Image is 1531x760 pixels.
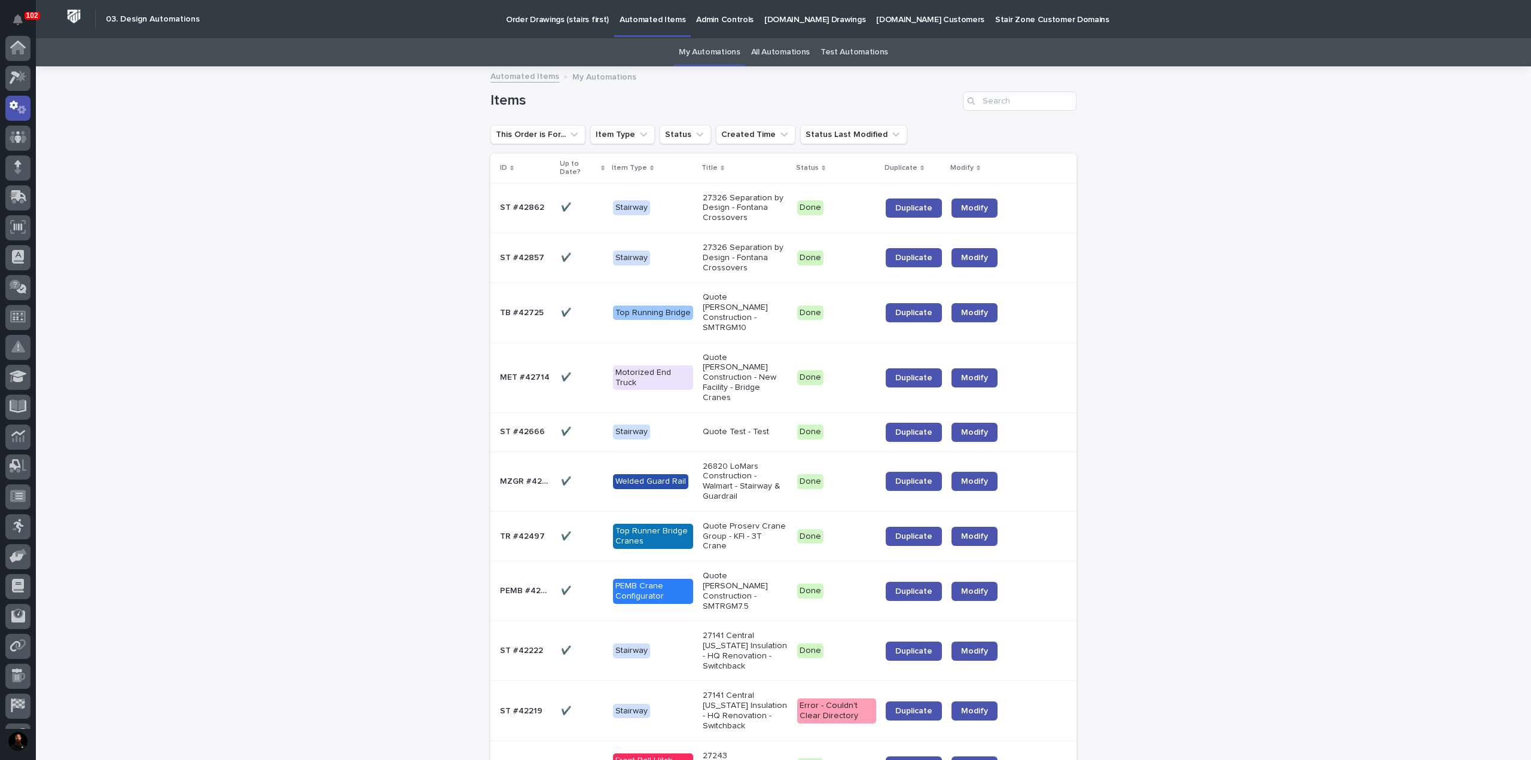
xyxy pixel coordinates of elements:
span: Modify [961,254,988,262]
span: Modify [961,707,988,715]
p: MZGR #42613 [500,474,554,487]
span: Duplicate [895,532,932,541]
tr: ST #42857ST #42857 ✔️✔️ Stairway27326 Separation by Design - Fontana CrossoversDoneDuplicateModify [490,233,1076,282]
p: ✔️ [561,200,574,213]
a: Modify [951,248,998,267]
p: Up to Date? [560,157,598,179]
span: Modify [961,428,988,437]
a: Modify [951,472,998,491]
span: Modify [961,204,988,212]
div: Notifications102 [15,14,31,33]
input: Search [963,91,1076,111]
p: PEMB #42254 [500,584,554,596]
span: Modify [961,309,988,317]
button: Notifications [5,7,31,32]
div: Stairway [613,425,650,439]
p: ✔️ [561,584,574,596]
p: ST #42222 [500,643,545,656]
div: Done [797,251,824,265]
tr: TR #42497TR #42497 ✔️✔️ Top Runner Bridge CranesQuote Proserv Crane Group - KFI - 3T CraneDoneDup... [490,511,1076,561]
tr: PEMB #42254PEMB #42254 ✔️✔️ PEMB Crane ConfiguratorQuote [PERSON_NAME] Construction - SMTRGM7.5Do... [490,561,1076,621]
h2: 03. Design Automations [106,14,200,25]
a: Duplicate [886,582,942,601]
p: 26820 LoMars Construction - Walmart - Stairway & Guardrail [703,462,788,502]
a: Duplicate [886,423,942,442]
a: Modify [951,199,998,218]
span: Modify [961,587,988,596]
span: Duplicate [895,587,932,596]
a: Modify [951,582,998,601]
div: Done [797,474,824,489]
p: ✔️ [561,474,574,487]
p: ✔️ [561,529,574,542]
p: Status [796,161,819,175]
div: Done [797,425,824,439]
a: Modify [951,642,998,661]
p: 27326 Separation by Design - Fontana Crossovers [703,193,788,223]
p: TB #42725 [500,306,546,318]
button: users-avatar [5,729,31,754]
span: Duplicate [895,374,932,382]
a: Modify [951,368,998,387]
a: Duplicate [886,248,942,267]
span: Modify [961,374,988,382]
p: Quote Test - Test [703,427,788,437]
a: Duplicate [886,472,942,491]
span: Duplicate [895,477,932,486]
a: Modify [951,423,998,442]
p: Quote [PERSON_NAME] Construction - New Facility - Bridge Cranes [703,353,788,403]
a: Automated Items [490,69,559,83]
a: Duplicate [886,303,942,322]
a: Duplicate [886,701,942,721]
button: Status [660,125,711,144]
span: Duplicate [895,204,932,212]
tr: ST #42666ST #42666 ✔️✔️ StairwayQuote Test - TestDoneDuplicateModify [490,413,1076,451]
span: Duplicate [895,428,932,437]
p: ID [500,161,507,175]
span: Duplicate [895,707,932,715]
div: Stairway [613,643,650,658]
p: MET #42714 [500,370,552,383]
tr: ST #42219ST #42219 ✔️✔️ Stairway27141 Central [US_STATE] Insulation - HQ Renovation - SwitchbackE... [490,681,1076,741]
p: Item Type [612,161,647,175]
span: Modify [961,477,988,486]
button: Created Time [716,125,795,144]
span: Modify [961,647,988,655]
p: ✔️ [561,704,574,716]
tr: ST #42862ST #42862 ✔️✔️ Stairway27326 Separation by Design - Fontana CrossoversDoneDuplicateModify [490,183,1076,233]
p: 27326 Separation by Design - Fontana Crossovers [703,243,788,273]
a: Duplicate [886,199,942,218]
p: Modify [950,161,974,175]
a: Modify [951,527,998,546]
div: Stairway [613,704,650,719]
p: ✔️ [561,425,574,437]
p: ST #42862 [500,200,547,213]
p: Quote [PERSON_NAME] Construction - SMTRGM7.5 [703,571,788,611]
a: Modify [951,701,998,721]
a: Duplicate [886,527,942,546]
tr: MET #42714MET #42714 ✔️✔️ Motorized End TruckQuote [PERSON_NAME] Construction - New Facility - Br... [490,343,1076,413]
button: Status Last Modified [800,125,907,144]
div: Done [797,200,824,215]
p: My Automations [572,69,636,83]
div: PEMB Crane Configurator [613,579,693,604]
div: Top Running Bridge [613,306,693,321]
p: Title [702,161,718,175]
div: Stairway [613,200,650,215]
a: Modify [951,303,998,322]
p: 102 [26,11,38,20]
div: Done [797,584,824,599]
span: Duplicate [895,647,932,655]
button: Item Type [590,125,655,144]
tr: ST #42222ST #42222 ✔️✔️ Stairway27141 Central [US_STATE] Insulation - HQ Renovation - SwitchbackD... [490,621,1076,681]
tr: MZGR #42613MZGR #42613 ✔️✔️ Welded Guard Rail26820 LoMars Construction - Walmart - Stairway & Gua... [490,451,1076,511]
div: Done [797,370,824,385]
img: Workspace Logo [63,5,85,28]
p: 27141 Central [US_STATE] Insulation - HQ Renovation - Switchback [703,631,788,671]
h1: Items [490,92,958,109]
div: Stairway [613,251,650,265]
p: 27141 Central [US_STATE] Insulation - HQ Renovation - Switchback [703,691,788,731]
p: Quote Proserv Crane Group - KFI - 3T Crane [703,521,788,551]
div: Done [797,643,824,658]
